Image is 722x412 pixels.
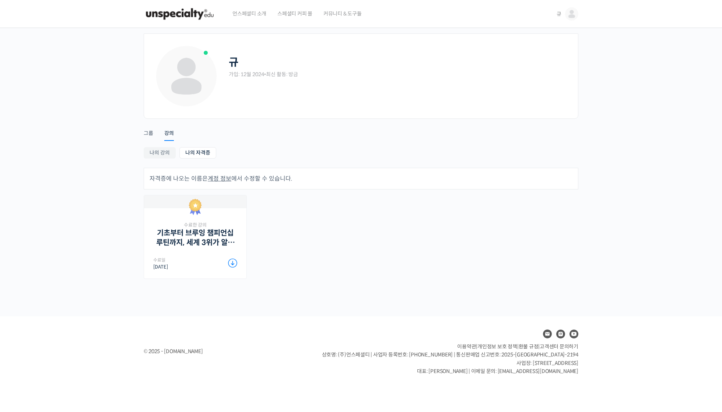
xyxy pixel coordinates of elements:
a: 환불 규정 [519,343,539,350]
span: 고객센터 문의하기 [540,343,578,350]
a: 나의 강의 [144,147,176,159]
div: 자격증에 나오는 이름은 에서 수정할 수 있습니다. [144,168,578,189]
span: 규 [557,11,561,17]
a: 이용약관 [457,343,476,350]
p: | | | 상호명: (주)언스페셜티 | 사업자 등록번호: [PHONE_NUMBER] | 통신판매업 신고번호: 2025-[GEOGRAPHIC_DATA]-2194 사업장: [ST... [322,342,578,376]
img: Profile photo of 9821_1734065670 [155,45,218,107]
div: © 2025 - [DOMAIN_NAME] [144,347,304,356]
div: 강의 [164,130,174,141]
span: • [264,71,266,78]
a: 기초부터 브루잉 챔피언십 루틴까지, 세계 3위가 알려주는 핸드드립의 모든 것 [153,228,237,247]
a: 계정 정보 [208,175,231,182]
h2: 규 [229,56,238,69]
a: 개인정보 보호 정책 [477,343,517,350]
span: 수료한 강의 [153,222,237,228]
nav: Primary menu [144,121,578,139]
div: 가입: 12월 2024 최신 활동: 방금 [229,71,567,78]
a: 그룹 [144,121,153,139]
span: 수료일 [153,258,195,262]
a: 강의 [164,121,174,139]
nav: Sub Menu [144,147,578,160]
a: 나의 자격증 [179,147,216,159]
div: [DATE] [153,258,195,269]
div: 그룹 [144,130,153,141]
